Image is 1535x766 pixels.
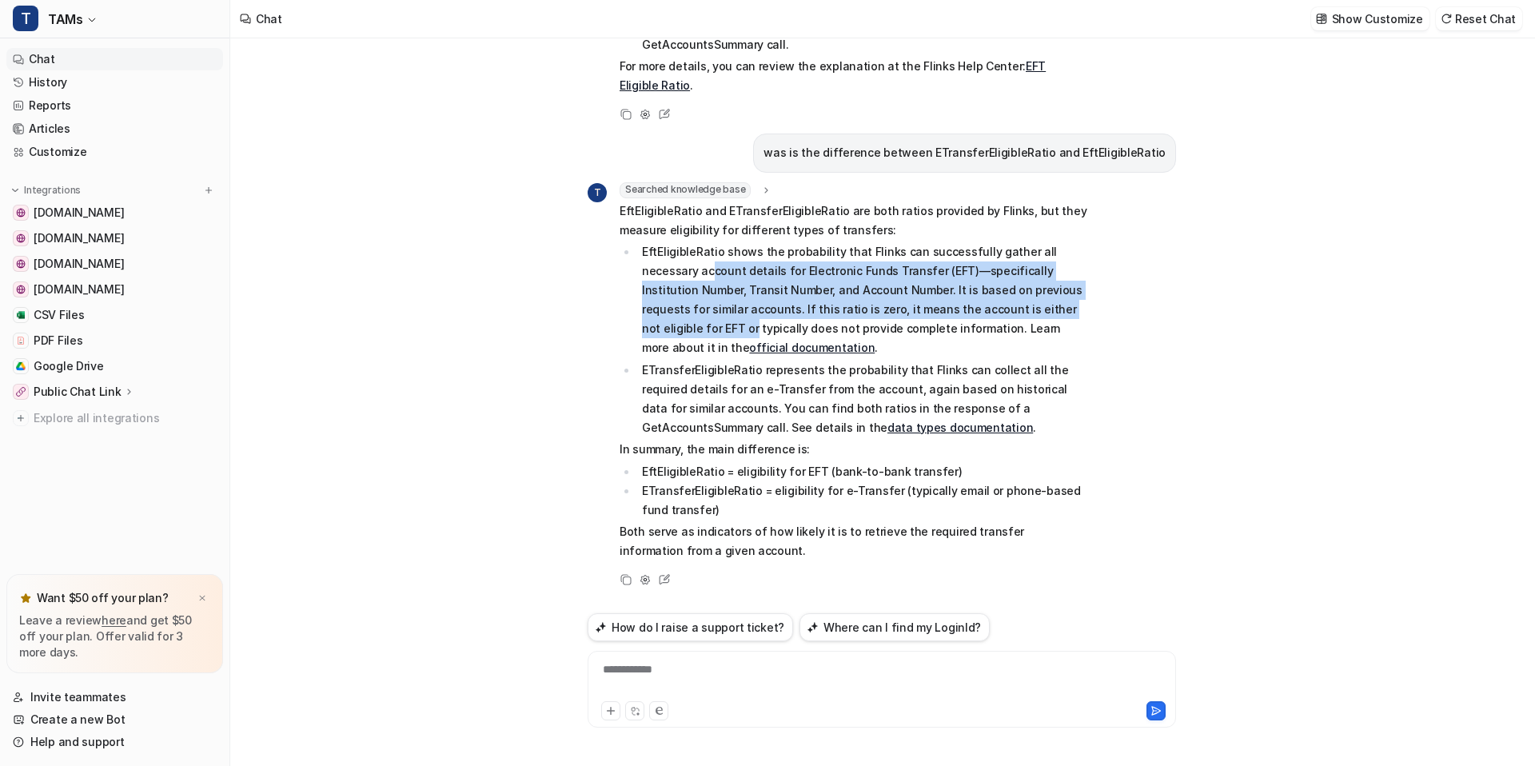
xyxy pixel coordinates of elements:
[16,285,26,294] img: dash.readme.com
[16,310,26,320] img: CSV Files
[6,48,223,70] a: Chat
[34,405,217,431] span: Explore all integrations
[588,613,793,641] button: How do I raise a support ticket?
[10,185,21,196] img: expand menu
[34,256,124,272] span: [DOMAIN_NAME]
[16,361,26,371] img: Google Drive
[749,341,875,354] a: official documentation
[764,143,1166,162] p: was is the difference between ETransferEligibleRatio and EftEligibleRatio
[6,708,223,731] a: Create a new Bot
[642,361,1087,437] p: ETransferEligibleRatio represents the probability that Flinks can collect all the required detail...
[34,358,104,374] span: Google Drive
[6,201,223,224] a: www.flinks.com[DOMAIN_NAME]
[6,227,223,249] a: help.flinks.com[DOMAIN_NAME]
[256,10,282,27] div: Chat
[6,71,223,94] a: History
[16,387,26,397] img: Public Chat Link
[1441,13,1452,25] img: reset
[13,6,38,31] span: T
[6,686,223,708] a: Invite teammates
[34,230,124,246] span: [DOMAIN_NAME]
[102,613,126,627] a: here
[799,613,990,641] button: Where can I find my LoginId?
[1436,7,1522,30] button: Reset Chat
[34,384,122,400] p: Public Chat Link
[1316,13,1327,25] img: customize
[6,304,223,326] a: CSV FilesCSV Files
[16,208,26,217] img: www.flinks.com
[6,278,223,301] a: dash.readme.com[DOMAIN_NAME]
[1311,7,1429,30] button: Show Customize
[34,281,124,297] span: [DOMAIN_NAME]
[6,253,223,275] a: docs.flinks.com[DOMAIN_NAME]
[620,57,1087,95] p: For more details, you can review the explanation at the Flinks Help Center: .
[37,590,169,606] p: Want $50 off your plan?
[620,201,1087,240] p: EftEligibleRatio and ETransferEligibleRatio are both ratios provided by Flinks, but they measure ...
[6,118,223,140] a: Articles
[6,407,223,429] a: Explore all integrations
[642,242,1087,357] p: EftEligibleRatio shows the probability that Flinks can successfully gather all necessary account ...
[197,593,207,604] img: x
[13,410,29,426] img: explore all integrations
[620,522,1087,561] p: Both serve as indicators of how likely it is to retrieve the required transfer information from a...
[34,333,82,349] span: PDF Files
[16,259,26,269] img: docs.flinks.com
[620,182,751,198] span: Searched knowledge base
[620,440,1087,459] p: In summary, the main difference is:
[6,329,223,352] a: PDF FilesPDF Files
[6,141,223,163] a: Customize
[24,184,81,197] p: Integrations
[588,183,607,202] span: T
[6,355,223,377] a: Google DriveGoogle Drive
[1332,10,1423,27] p: Show Customize
[637,481,1087,520] li: ETransferEligibleRatio = eligibility for e-Transfer (typically email or phone-based fund transfer)
[19,612,210,660] p: Leave a review and get $50 off your plan. Offer valid for 3 more days.
[34,205,124,221] span: [DOMAIN_NAME]
[887,421,1033,434] a: data types documentation
[6,731,223,753] a: Help and support
[6,182,86,198] button: Integrations
[16,336,26,345] img: PDF Files
[6,94,223,117] a: Reports
[203,185,214,196] img: menu_add.svg
[16,233,26,243] img: help.flinks.com
[48,8,82,30] span: TAMs
[637,462,1087,481] li: EftEligibleRatio = eligibility for EFT (bank-to-bank transfer)
[19,592,32,604] img: star
[34,307,84,323] span: CSV Files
